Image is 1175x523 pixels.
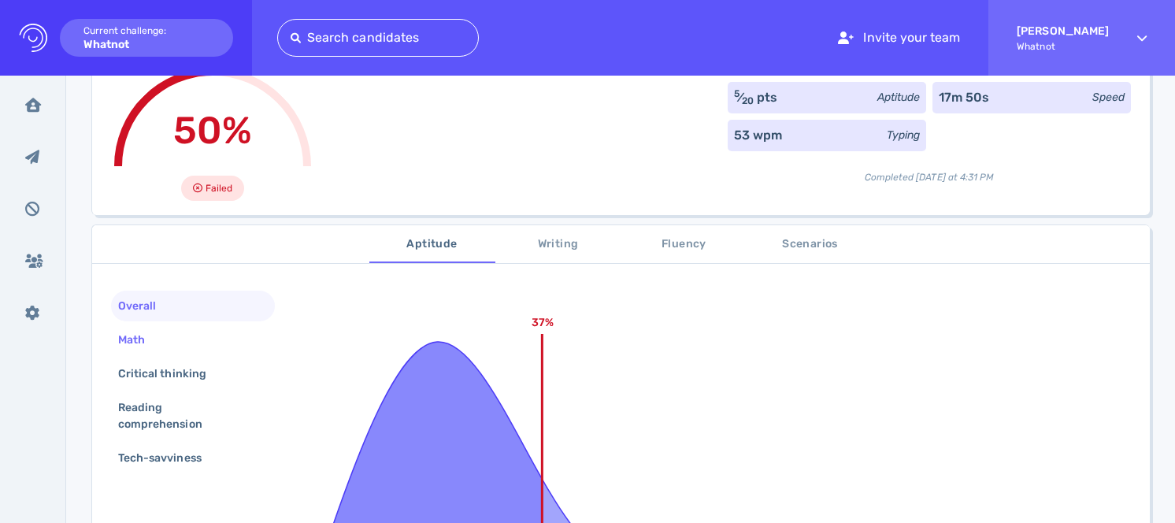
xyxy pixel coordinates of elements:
[379,235,486,254] span: Aptitude
[115,328,164,351] div: Math
[742,95,754,106] sub: 20
[173,108,252,153] span: 50%
[115,396,258,436] div: Reading comprehension
[115,447,221,469] div: Tech-savviness
[631,235,738,254] span: Fluency
[1092,89,1125,106] div: Speed
[1017,41,1109,52] span: Whatnot
[734,88,777,107] div: ⁄ pts
[734,126,782,145] div: 53 wpm
[115,362,225,385] div: Critical thinking
[532,316,554,329] text: 37%
[877,89,920,106] div: Aptitude
[115,295,175,317] div: Overall
[734,88,739,99] sup: 5
[757,235,864,254] span: Scenarios
[728,158,1131,184] div: Completed [DATE] at 4:31 PM
[939,88,989,107] div: 17m 50s
[1017,24,1109,38] strong: [PERSON_NAME]
[206,179,232,198] span: Failed
[505,235,612,254] span: Writing
[887,127,920,143] div: Typing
